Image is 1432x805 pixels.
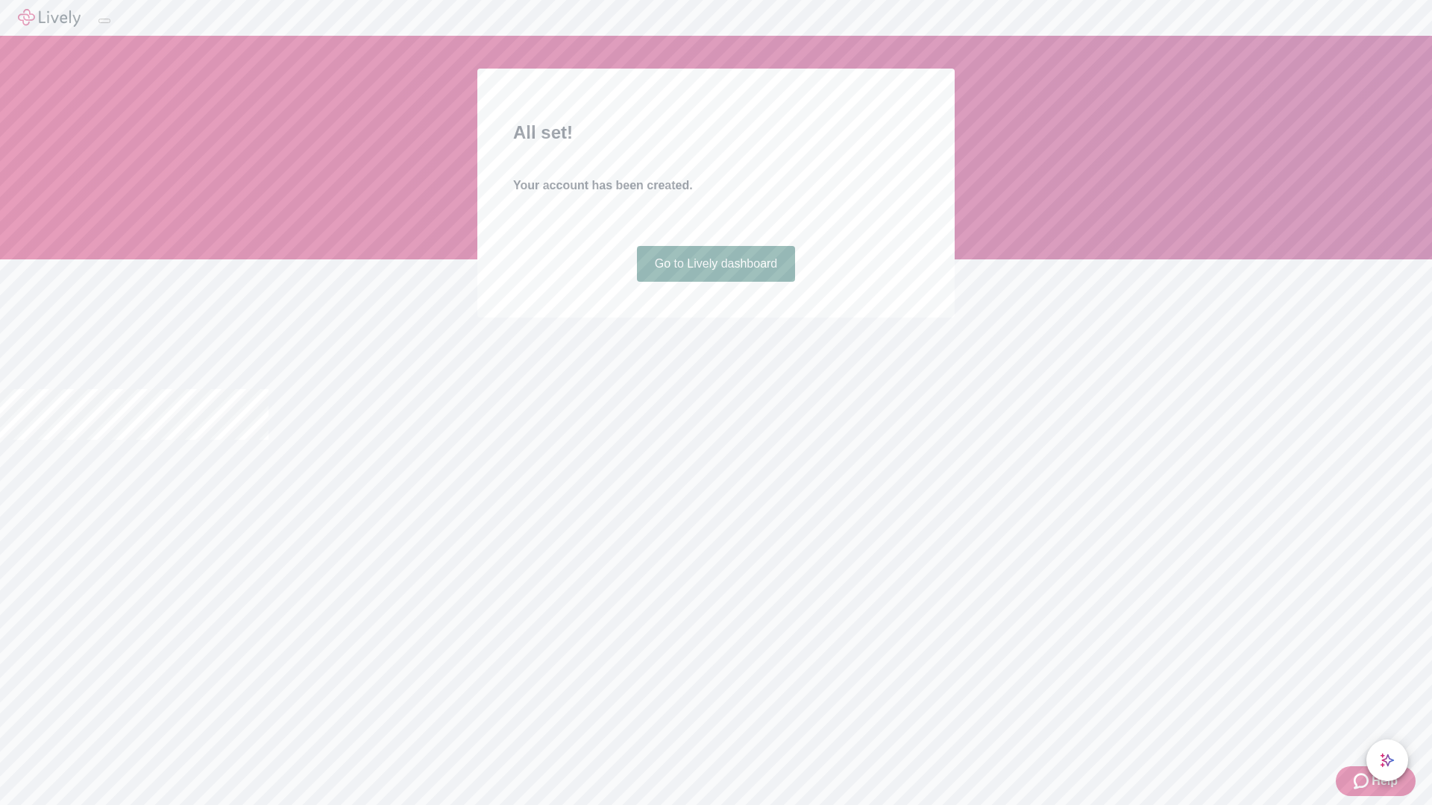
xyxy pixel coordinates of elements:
[1336,766,1416,796] button: Zendesk support iconHelp
[1372,772,1398,790] span: Help
[1380,753,1395,768] svg: Lively AI Assistant
[637,246,796,282] a: Go to Lively dashboard
[1366,739,1408,781] button: chat
[513,119,919,146] h2: All set!
[98,19,110,23] button: Log out
[18,9,81,27] img: Lively
[1354,772,1372,790] svg: Zendesk support icon
[513,177,919,195] h4: Your account has been created.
